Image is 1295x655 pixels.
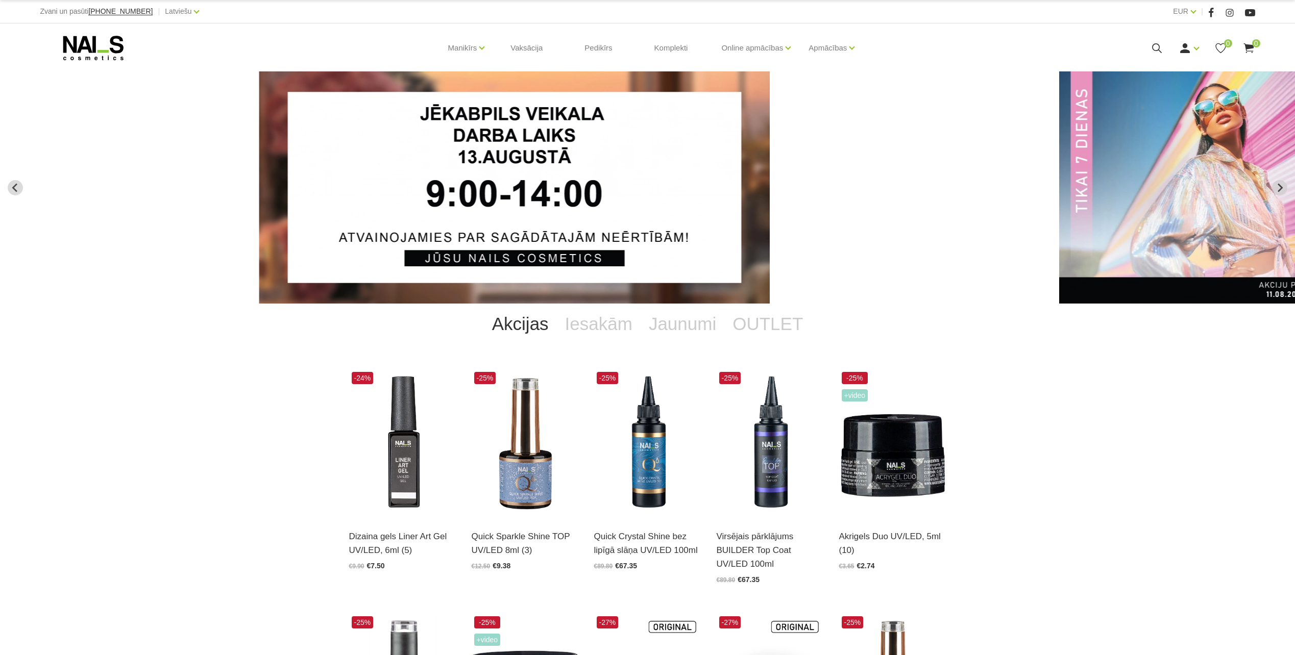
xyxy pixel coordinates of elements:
[1214,42,1227,55] a: 0
[493,562,510,570] span: €9.38
[724,304,811,344] a: OUTLET
[88,7,153,15] span: [PHONE_NUMBER]
[857,562,875,570] span: €2.74
[646,23,696,72] a: Komplekti
[717,530,824,571] a: Virsējais pārklājums BUILDER Top Coat UV/LED 100ml
[472,530,579,557] a: Quick Sparkle Shine TOP UV/LED 8ml (3)
[1201,5,1203,18] span: |
[349,369,456,517] img: Liner Art Gel - UV/LED dizaina gels smalku, vienmērīgu, pigmentētu līniju zīmēšanai.Lielisks palī...
[719,372,741,384] span: -25%
[472,369,579,517] img: Virsējais pārklājums bez lipīgā slāņa ar mirdzuma efektu.Pieejami 3 veidi:* Starlight - ar smalkā...
[158,5,160,18] span: |
[594,369,701,517] img: Virsējais pārklājums bez lipīgā slāņa un UV zilā pārklājuma. Nodrošina izcilu spīdumu manikīram l...
[597,372,619,384] span: -25%
[839,369,946,517] img: Kas ir AKRIGELS “DUO GEL” un kādas problēmas tas risina?• Tas apvieno ērti modelējamā akrigela un...
[502,23,551,72] a: Vaksācija
[88,8,153,15] a: [PHONE_NUMBER]
[1272,180,1287,195] button: Next slide
[474,634,501,646] span: +Video
[352,372,374,384] span: -24%
[349,563,364,570] span: €9.90
[1252,39,1260,47] span: 0
[557,304,641,344] a: Iesakām
[259,71,1036,304] li: 1 of 12
[474,616,501,628] span: -25%
[842,389,868,401] span: +Video
[842,616,864,628] span: -25%
[40,5,153,18] div: Zvani un pasūti
[719,616,741,628] span: -27%
[576,23,620,72] a: Pedikīrs
[352,616,374,628] span: -25%
[472,563,491,570] span: €12.50
[484,304,557,344] a: Akcijas
[615,562,637,570] span: €67.35
[448,28,477,68] a: Manikīrs
[1242,42,1255,55] a: 0
[839,530,946,557] a: Akrigels Duo UV/LED, 5ml (10)
[717,369,824,517] img: Builder Top virsējais pārklājums bez lipīgā slāņa gēllakas/gēla pārklājuma izlīdzināšanai un nost...
[717,576,736,584] span: €89.80
[738,575,760,584] span: €67.35
[597,616,619,628] span: -27%
[839,563,854,570] span: €3.65
[809,28,847,68] a: Apmācības
[8,180,23,195] button: Go to last slide
[594,563,613,570] span: €89.80
[165,5,191,17] a: Latviešu
[721,28,783,68] a: Online apmācības
[367,562,385,570] span: €7.50
[1173,5,1188,17] a: EUR
[594,530,701,557] a: Quick Crystal Shine bez lipīgā slāņa UV/LED 100ml
[842,372,868,384] span: -25%
[641,304,724,344] a: Jaunumi
[349,530,456,557] a: Dizaina gels Liner Art Gel UV/LED, 6ml (5)
[474,372,496,384] span: -25%
[1224,39,1232,47] span: 0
